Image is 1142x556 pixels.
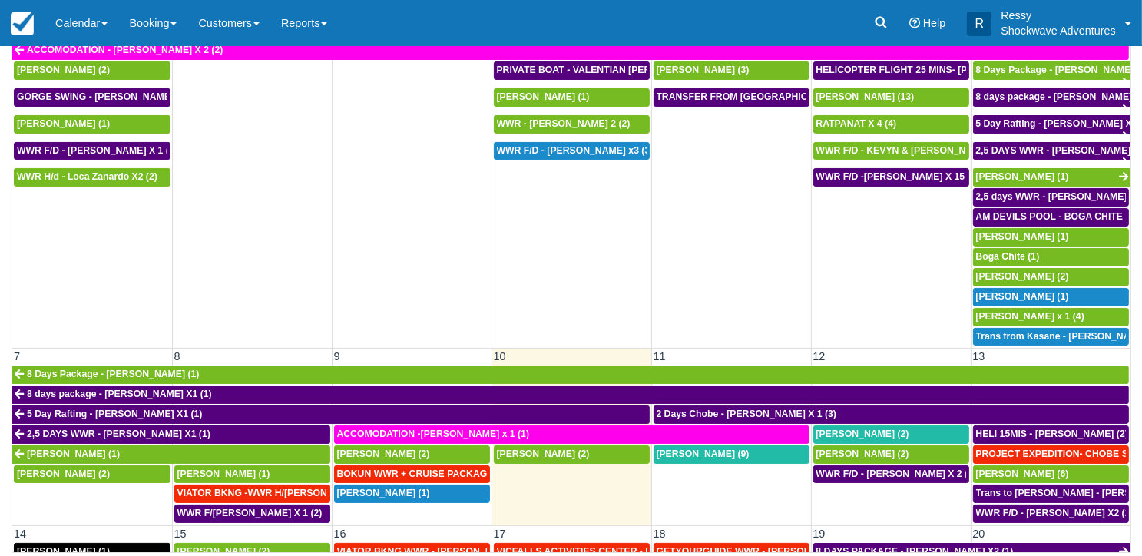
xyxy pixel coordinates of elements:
span: ACCOMODATION - [PERSON_NAME] X 2 (2) [27,45,223,55]
span: TRANSFER FROM [GEOGRAPHIC_DATA] TO VIC FALLS - [PERSON_NAME] X 1 (1) [657,91,1025,102]
span: [PERSON_NAME] (2) [497,448,590,459]
a: WWR F/[PERSON_NAME] X 1 (2) [174,505,330,523]
span: 19 [812,528,827,540]
a: HELI 15MIS - [PERSON_NAME] (2) [973,425,1130,444]
span: [PERSON_NAME] (1) [976,291,1069,302]
a: [PERSON_NAME] (2) [973,268,1130,286]
span: [PERSON_NAME] (1) [497,91,590,102]
a: PROJECT EXPEDITION- CHOBE SAFARI - [GEOGRAPHIC_DATA][PERSON_NAME] 2 (2) [973,445,1130,464]
p: Shockwave Adventures [1001,23,1116,38]
a: PRIVATE BOAT - VALENTIAN [PERSON_NAME] X 4 (4) [494,61,650,80]
span: [PERSON_NAME] (2) [816,448,909,459]
span: [PERSON_NAME] (3) [657,65,750,75]
a: Trans from Kasane - [PERSON_NAME] X4 (4) [973,328,1130,346]
span: 8 Days Package - [PERSON_NAME] (1) [27,369,199,379]
a: [PERSON_NAME] (9) [654,445,809,464]
span: 16 [333,528,348,540]
span: [PERSON_NAME] (2) [17,65,110,75]
a: WWR F/D - [PERSON_NAME] x3 (3) [494,142,650,161]
span: 15 [173,528,188,540]
span: RATPANAT X 4 (4) [816,118,897,129]
span: 9 [333,350,342,362]
a: 5 Day Rafting - [PERSON_NAME] X1 (1) [12,405,650,424]
a: [PERSON_NAME] (2) [813,445,969,464]
a: WWR F/D -[PERSON_NAME] X 15 (15) [813,168,969,187]
span: [PERSON_NAME] (2) [17,468,110,479]
a: [PERSON_NAME] (2) [14,465,170,484]
span: [PERSON_NAME] (1) [177,468,270,479]
span: GORGE SWING - [PERSON_NAME] X 2 (2) [17,91,204,102]
span: [PERSON_NAME] x 1 (4) [976,311,1084,322]
span: WWR F/[PERSON_NAME] X 1 (2) [177,508,323,518]
a: [PERSON_NAME] x 1 (4) [973,308,1130,326]
a: Boga Chite (1) [973,248,1130,266]
span: 2,5 DAYS WWR - [PERSON_NAME] X1 (1) [27,429,210,439]
span: Help [923,17,946,29]
p: Ressy [1001,8,1116,23]
a: 8 Days Package - [PERSON_NAME] (1) [12,366,1129,384]
a: [PERSON_NAME] (1) [973,288,1130,306]
a: WWR H/d - Loca Zanardo X2 (2) [14,168,170,187]
span: [PERSON_NAME] (1) [337,488,430,498]
a: RATPANAT X 4 (4) [813,115,969,134]
a: ACCOMODATION - [PERSON_NAME] X 2 (2) [12,41,1129,60]
a: [PERSON_NAME] (3) [654,61,809,80]
span: [PERSON_NAME] (2) [816,429,909,439]
a: [PERSON_NAME] (1) [174,465,330,484]
a: [PERSON_NAME] (2) [494,445,650,464]
span: WWR F/D - [PERSON_NAME] X2 (2) [976,508,1134,518]
span: WWR - [PERSON_NAME] 2 (2) [497,118,631,129]
a: VIATOR BKNG -WWR H/[PERSON_NAME] X 2 (2) [174,485,330,503]
a: 8 Days Package - [PERSON_NAME] (1) [973,61,1131,80]
a: [PERSON_NAME] (13) [813,88,969,107]
a: WWR F/D - KEVYN & [PERSON_NAME] 2 (2) [813,142,969,161]
span: 8 [173,350,182,362]
a: GORGE SWING - [PERSON_NAME] X 2 (2) [14,88,170,107]
a: [PERSON_NAME] (1) [973,228,1130,247]
span: WWR F/D - [PERSON_NAME] x3 (3) [497,145,654,156]
span: [PERSON_NAME] (2) [337,448,430,459]
a: ACCOMODATION -[PERSON_NAME] x 1 (1) [334,425,809,444]
span: 18 [652,528,667,540]
a: 8 days package - [PERSON_NAME] X1 (1) [12,386,1129,404]
a: WWR F/D - [PERSON_NAME] X2 (2) [973,505,1130,523]
div: R [967,12,991,36]
span: Boga Chite (1) [976,251,1040,262]
span: 20 [972,528,987,540]
span: 7 [12,350,22,362]
span: 10 [492,350,508,362]
span: 13 [972,350,987,362]
a: 5 Day Rafting - [PERSON_NAME] X1 (1) [973,115,1131,134]
a: WWR F/D - [PERSON_NAME] X 2 (2) [813,465,969,484]
span: 11 [652,350,667,362]
span: 17 [492,528,508,540]
a: [PERSON_NAME] (2) [334,445,490,464]
a: TRANSFER FROM [GEOGRAPHIC_DATA] TO VIC FALLS - [PERSON_NAME] X 1 (1) [654,88,809,107]
span: HELICOPTER FLIGHT 25 MINS- [PERSON_NAME] X1 (1) [816,65,1065,75]
span: 2 Days Chobe - [PERSON_NAME] X 1 (3) [657,409,837,419]
a: 2,5 DAYS WWR - [PERSON_NAME] X1 (1) [973,142,1131,161]
span: [PERSON_NAME] (2) [976,271,1069,282]
a: [PERSON_NAME] (6) [973,465,1130,484]
a: 2,5 days WWR - [PERSON_NAME] X2 (2) [973,188,1130,207]
span: 8 days package - [PERSON_NAME] X1 (1) [27,389,212,399]
span: HELI 15MIS - [PERSON_NAME] (2) [976,429,1129,439]
a: [PERSON_NAME] (1) [334,485,490,503]
span: 14 [12,528,28,540]
a: WWR - [PERSON_NAME] 2 (2) [494,115,650,134]
span: WWR F/D - [PERSON_NAME] X 2 (2) [816,468,977,479]
span: VIATOR BKNG -WWR H/[PERSON_NAME] X 2 (2) [177,488,394,498]
span: [PERSON_NAME] (9) [657,448,750,459]
a: WWR F/D - [PERSON_NAME] X 1 (1) [14,142,170,161]
span: [PERSON_NAME] (1) [976,231,1069,242]
a: AM DEVILS POOL - BOGA CHITE X 1 (1) [973,208,1130,227]
a: [PERSON_NAME] (1) [973,168,1131,187]
a: [PERSON_NAME] (1) [14,115,170,134]
span: PRIVATE BOAT - VALENTIAN [PERSON_NAME] X 4 (4) [497,65,738,75]
span: WWR F/D -[PERSON_NAME] X 15 (15) [816,171,985,182]
span: 5 Day Rafting - [PERSON_NAME] X1 (1) [27,409,202,419]
a: 8 days package - [PERSON_NAME] X1 (1) [973,88,1131,107]
a: 2,5 DAYS WWR - [PERSON_NAME] X1 (1) [12,425,330,444]
span: ACCOMODATION -[PERSON_NAME] x 1 (1) [337,429,530,439]
a: [PERSON_NAME] (2) [813,425,969,444]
